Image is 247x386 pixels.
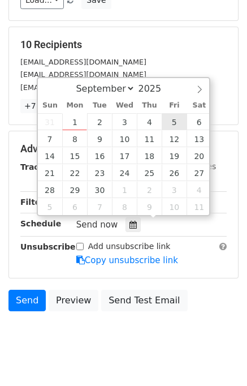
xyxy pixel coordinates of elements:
input: Year [135,83,176,94]
span: September 18, 2025 [137,147,162,164]
iframe: Chat Widget [190,332,247,386]
small: [EMAIL_ADDRESS][DOMAIN_NAME] [20,58,146,66]
label: Add unsubscribe link [88,241,171,252]
span: September 17, 2025 [112,147,137,164]
strong: Filters [20,198,49,207]
a: Copy unsubscribe link [76,255,178,265]
span: October 7, 2025 [87,198,112,215]
span: October 5, 2025 [38,198,63,215]
span: September 28, 2025 [38,181,63,198]
span: Send now [76,220,118,230]
span: September 6, 2025 [187,113,211,130]
a: +7 more [20,99,63,113]
small: [EMAIL_ADDRESS][DOMAIN_NAME] [20,70,146,79]
span: September 3, 2025 [112,113,137,130]
span: October 3, 2025 [162,181,187,198]
span: September 24, 2025 [112,164,137,181]
span: August 31, 2025 [38,113,63,130]
span: September 25, 2025 [137,164,162,181]
span: September 27, 2025 [187,164,211,181]
span: September 10, 2025 [112,130,137,147]
span: Wed [112,102,137,109]
a: Send [8,290,46,311]
a: Send Test Email [101,290,187,311]
span: September 21, 2025 [38,164,63,181]
span: Tue [87,102,112,109]
span: October 1, 2025 [112,181,137,198]
span: October 4, 2025 [187,181,211,198]
span: September 23, 2025 [87,164,112,181]
strong: Unsubscribe [20,242,76,251]
span: October 6, 2025 [62,198,87,215]
span: September 11, 2025 [137,130,162,147]
span: October 10, 2025 [162,198,187,215]
span: September 20, 2025 [187,147,211,164]
small: [EMAIL_ADDRESS][DOMAIN_NAME] [20,83,146,92]
span: September 19, 2025 [162,147,187,164]
span: Thu [137,102,162,109]
span: September 22, 2025 [62,164,87,181]
span: September 9, 2025 [87,130,112,147]
span: September 29, 2025 [62,181,87,198]
span: Mon [62,102,87,109]
span: September 14, 2025 [38,147,63,164]
a: Preview [49,290,98,311]
span: September 16, 2025 [87,147,112,164]
span: October 8, 2025 [112,198,137,215]
span: September 1, 2025 [62,113,87,130]
span: Sun [38,102,63,109]
strong: Tracking [20,162,58,171]
span: September 2, 2025 [87,113,112,130]
span: Sat [187,102,211,109]
span: September 7, 2025 [38,130,63,147]
span: October 2, 2025 [137,181,162,198]
span: September 12, 2025 [162,130,187,147]
span: Fri [162,102,187,109]
span: October 9, 2025 [137,198,162,215]
span: September 4, 2025 [137,113,162,130]
h5: Advanced [20,143,227,155]
h5: 10 Recipients [20,38,227,51]
span: September 8, 2025 [62,130,87,147]
span: September 15, 2025 [62,147,87,164]
span: September 30, 2025 [87,181,112,198]
span: September 26, 2025 [162,164,187,181]
span: October 11, 2025 [187,198,211,215]
span: September 5, 2025 [162,113,187,130]
strong: Schedule [20,219,61,228]
span: September 13, 2025 [187,130,211,147]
